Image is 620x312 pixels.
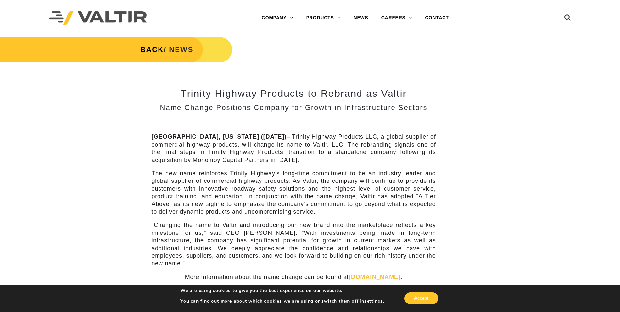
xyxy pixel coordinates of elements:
a: PRODUCTS [300,11,347,25]
p: – Trinity Highway Products LLC, a global supplier of commercial highway products, will change its... [152,133,436,164]
a: BACK [141,45,164,54]
p: “Changing the name to Valtir and introducing our new brand into the marketplace reflects a key mi... [152,221,436,267]
a: [DOMAIN_NAME] [349,274,400,280]
a: CAREERS [375,11,419,25]
p: You can find out more about which cookies we are using or switch them off in . [180,298,384,304]
strong: / NEWS [141,45,193,54]
p: We are using cookies to give you the best experience on our website. [180,288,384,294]
h3: Name Change Positions Company for Growth in Infrastructure Sectors [152,104,436,112]
a: NEWS [347,11,375,25]
strong: [GEOGRAPHIC_DATA], [US_STATE] ([DATE]) [152,133,287,140]
p: The new name reinforces Trinity Highway’s long-time commitment to be an industry leader and globa... [152,170,436,216]
a: CONTACT [419,11,456,25]
button: Accept [404,292,438,304]
img: Valtir [49,11,147,25]
button: settings [364,298,383,304]
p: More information about the name change can be found at . [152,273,436,281]
a: COMPANY [255,11,300,25]
h2: Trinity Highway Products to Rebrand as Valtir [152,88,436,99]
